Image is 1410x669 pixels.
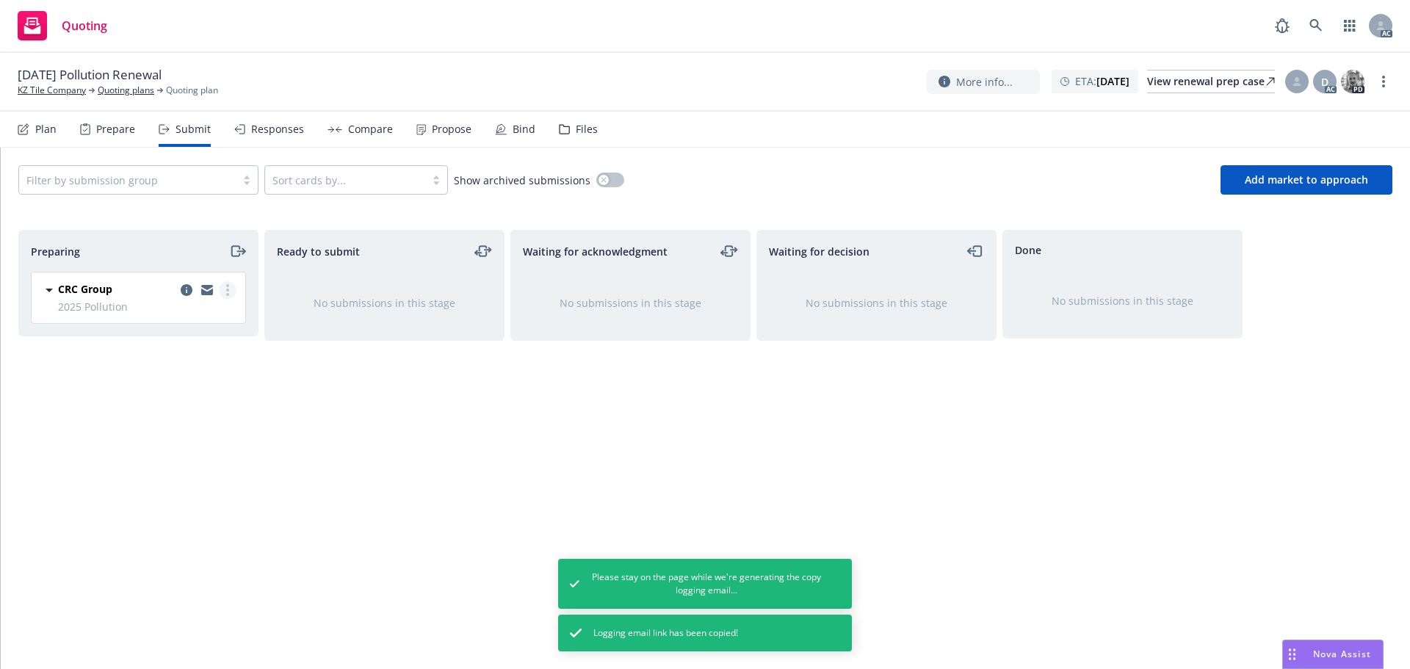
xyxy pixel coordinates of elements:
[58,281,112,297] span: CRC Group
[348,123,393,135] div: Compare
[1283,640,1301,668] div: Drag to move
[523,244,668,259] span: Waiting for acknowledgment
[289,295,480,311] div: No submissions in this stage
[98,84,154,97] a: Quoting plans
[432,123,471,135] div: Propose
[927,70,1040,94] button: More info...
[176,123,211,135] div: Submit
[1221,165,1392,195] button: Add market to approach
[513,123,535,135] div: Bind
[1321,74,1328,90] span: D
[535,295,726,311] div: No submissions in this stage
[1375,73,1392,90] a: more
[1282,640,1384,669] button: Nova Assist
[591,571,822,597] span: Please stay on the page while we're generating the copy logging email...
[166,84,218,97] span: Quoting plan
[277,244,360,259] span: Ready to submit
[178,281,195,299] a: copy logging email
[1335,11,1364,40] a: Switch app
[593,626,738,640] span: Logging email link has been copied!
[474,242,492,260] a: moveLeftRight
[720,242,738,260] a: moveLeftRight
[956,74,1013,90] span: More info...
[454,173,590,188] span: Show archived submissions
[1075,73,1129,89] span: ETA :
[1301,11,1331,40] a: Search
[1096,74,1129,88] strong: [DATE]
[251,123,304,135] div: Responses
[1027,293,1218,308] div: No submissions in this stage
[35,123,57,135] div: Plan
[18,84,86,97] a: KZ Tile Company
[58,299,236,314] span: 2025 Pollution
[31,244,80,259] span: Preparing
[781,295,972,311] div: No submissions in this stage
[18,66,162,84] span: [DATE] Pollution Renewal
[1313,648,1371,660] span: Nova Assist
[576,123,598,135] div: Files
[1147,70,1275,93] a: View renewal prep case
[1015,242,1041,258] span: Done
[1341,70,1364,93] img: photo
[96,123,135,135] div: Prepare
[228,242,246,260] a: moveRight
[769,244,869,259] span: Waiting for decision
[219,281,236,299] a: more
[62,20,107,32] span: Quoting
[12,5,113,46] a: Quoting
[1268,11,1297,40] a: Report a Bug
[1245,173,1368,187] span: Add market to approach
[966,242,984,260] a: moveLeft
[198,281,216,299] a: copy logging email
